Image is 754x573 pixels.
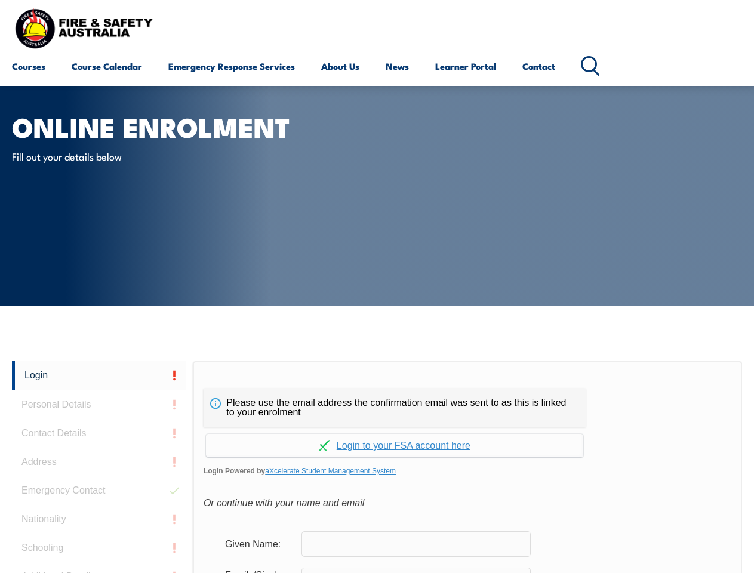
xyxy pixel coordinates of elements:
a: Courses [12,52,45,81]
div: Please use the email address the confirmation email was sent to as this is linked to your enrolment [204,389,586,427]
div: Given Name: [216,532,301,555]
img: Log in withaxcelerate [319,440,330,451]
p: Fill out your details below [12,149,230,163]
a: Emergency Response Services [168,52,295,81]
a: Contact [522,52,555,81]
h1: Online Enrolment [12,115,307,138]
a: Login [12,361,186,390]
div: Or continue with your name and email [204,494,731,512]
a: News [386,52,409,81]
a: Learner Portal [435,52,496,81]
a: Course Calendar [72,52,142,81]
a: aXcelerate Student Management System [265,467,396,475]
span: Login Powered by [204,462,731,480]
a: About Us [321,52,359,81]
